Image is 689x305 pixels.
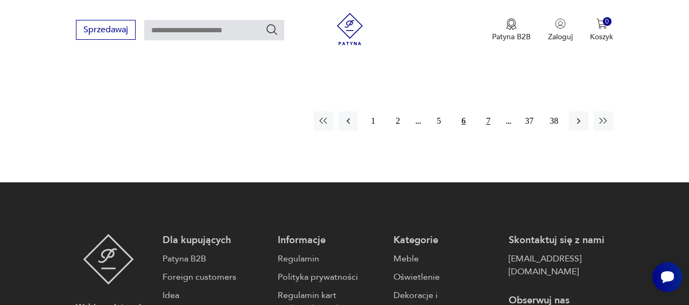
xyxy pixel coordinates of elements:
[548,32,573,42] p: Zaloguj
[479,111,498,131] button: 7
[334,13,366,45] img: Patyna - sklep z meblami i dekoracjami vintage
[596,18,607,29] img: Ikona koszyka
[393,252,498,265] a: Meble
[519,111,539,131] button: 37
[278,271,382,283] a: Polityka prywatności
[590,18,613,42] button: 0Koszyk
[278,252,382,265] a: Regulamin
[265,23,278,36] button: Szukaj
[590,32,613,42] p: Koszyk
[544,111,564,131] button: 38
[278,234,382,247] p: Informacje
[454,111,473,131] button: 6
[429,111,448,131] button: 5
[492,18,531,42] button: Patyna B2B
[492,18,531,42] a: Ikona medaluPatyna B2B
[163,271,267,283] a: Foreign customers
[363,111,383,131] button: 1
[76,20,136,40] button: Sprzedawaj
[603,17,612,26] div: 0
[83,234,134,285] img: Patyna - sklep z meblami i dekoracjami vintage
[506,18,517,30] img: Ikona medalu
[393,234,498,247] p: Kategorie
[163,234,267,247] p: Dla kupujących
[388,111,407,131] button: 2
[76,27,136,34] a: Sprzedawaj
[555,18,566,29] img: Ikonka użytkownika
[163,289,267,302] a: Idea
[652,262,683,292] iframe: Smartsupp widget button
[509,252,613,278] a: [EMAIL_ADDRESS][DOMAIN_NAME]
[393,271,498,283] a: Oświetlenie
[163,252,267,265] a: Patyna B2B
[548,18,573,42] button: Zaloguj
[509,234,613,247] p: Skontaktuj się z nami
[492,32,531,42] p: Patyna B2B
